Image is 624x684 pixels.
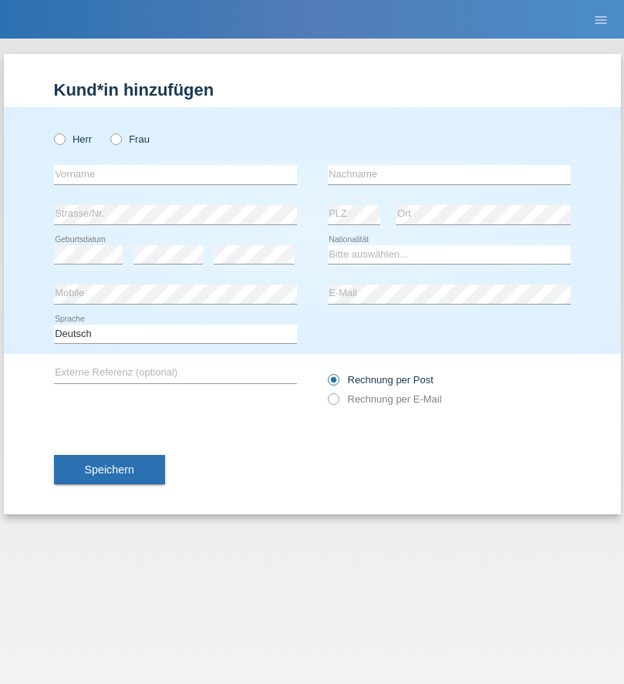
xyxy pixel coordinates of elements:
[85,463,134,476] span: Speichern
[54,80,571,99] h1: Kund*in hinzufügen
[110,133,120,143] input: Frau
[593,12,609,28] i: menu
[54,455,165,484] button: Speichern
[54,133,64,143] input: Herr
[54,133,93,145] label: Herr
[328,393,338,413] input: Rechnung per E-Mail
[328,393,442,405] label: Rechnung per E-Mail
[328,374,338,393] input: Rechnung per Post
[110,133,150,145] label: Frau
[585,15,616,24] a: menu
[328,374,433,386] label: Rechnung per Post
